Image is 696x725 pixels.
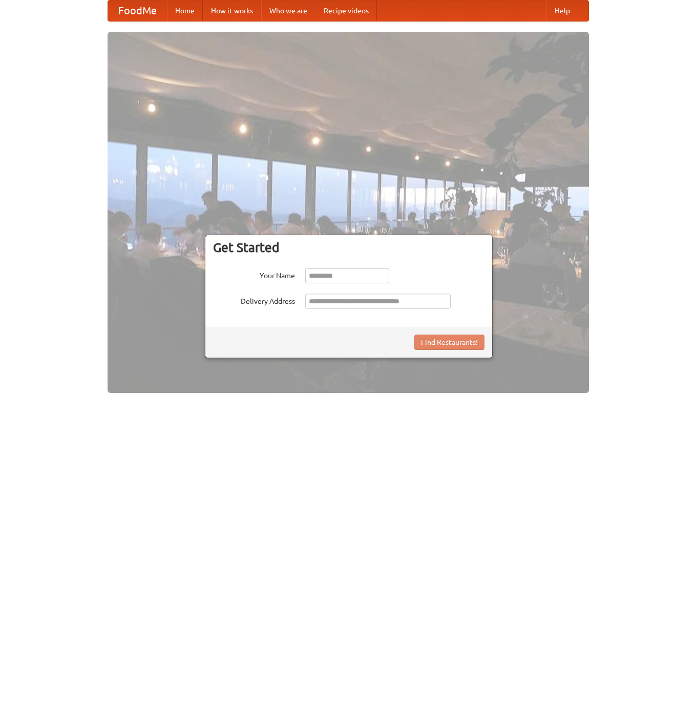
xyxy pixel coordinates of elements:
[315,1,377,21] a: Recipe videos
[414,335,484,350] button: Find Restaurants!
[167,1,203,21] a: Home
[261,1,315,21] a: Who we are
[213,240,484,255] h3: Get Started
[203,1,261,21] a: How it works
[213,268,295,281] label: Your Name
[108,1,167,21] a: FoodMe
[213,294,295,306] label: Delivery Address
[546,1,578,21] a: Help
